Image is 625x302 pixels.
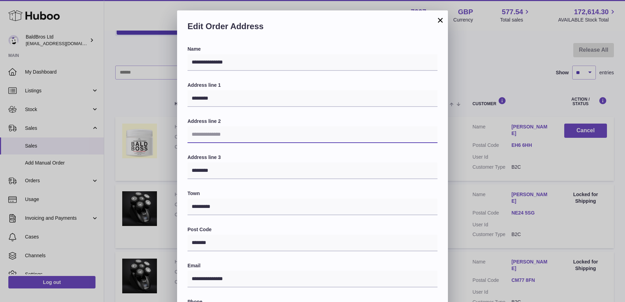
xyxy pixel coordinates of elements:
button: × [436,16,444,24]
label: Address line 3 [187,154,437,161]
label: Address line 1 [187,82,437,89]
label: Post Code [187,226,437,233]
label: Email [187,262,437,269]
label: Town [187,190,437,197]
label: Address line 2 [187,118,437,125]
label: Name [187,46,437,52]
h2: Edit Order Address [187,21,437,35]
